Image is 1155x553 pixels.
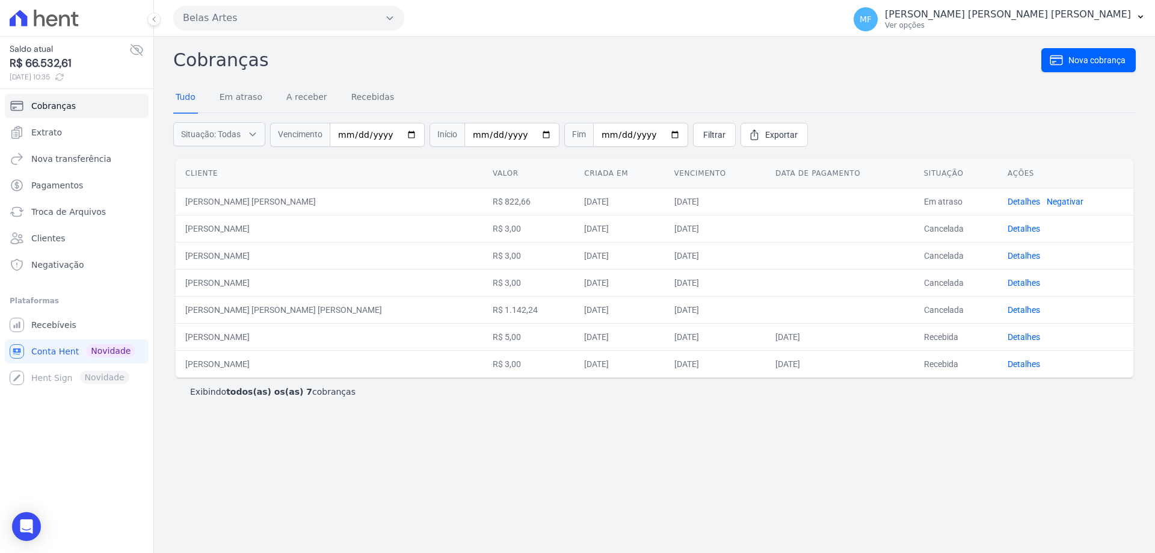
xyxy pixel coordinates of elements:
[31,153,111,165] span: Nova transferência
[176,215,483,242] td: [PERSON_NAME]
[10,294,144,308] div: Plataformas
[173,46,1041,73] h2: Cobranças
[31,126,62,138] span: Extrato
[766,350,914,377] td: [DATE]
[914,215,998,242] td: Cancelada
[349,82,397,114] a: Recebidas
[284,82,330,114] a: A receber
[665,242,766,269] td: [DATE]
[914,323,998,350] td: Recebida
[844,2,1155,36] button: MF [PERSON_NAME] [PERSON_NAME] [PERSON_NAME] Ver opções
[914,242,998,269] td: Cancelada
[5,253,149,277] a: Negativação
[564,123,593,147] span: Fim
[176,296,483,323] td: [PERSON_NAME] [PERSON_NAME] [PERSON_NAME]
[665,296,766,323] td: [DATE]
[483,269,574,296] td: R$ 3,00
[1068,54,1126,66] span: Nova cobrança
[703,129,725,141] span: Filtrar
[665,159,766,188] th: Vencimento
[914,296,998,323] td: Cancelada
[914,159,998,188] th: Situação
[31,179,83,191] span: Pagamentos
[10,94,144,390] nav: Sidebar
[5,120,149,144] a: Extrato
[885,8,1131,20] p: [PERSON_NAME] [PERSON_NAME] [PERSON_NAME]
[574,242,664,269] td: [DATE]
[1008,332,1040,342] a: Detalhes
[10,43,129,55] span: Saldo atual
[181,128,241,140] span: Situação: Todas
[12,512,41,541] div: Open Intercom Messenger
[574,350,664,377] td: [DATE]
[226,387,312,397] b: todos(as) os(as) 7
[483,323,574,350] td: R$ 5,00
[574,215,664,242] td: [DATE]
[1008,197,1040,206] a: Detalhes
[914,188,998,215] td: Em atraso
[860,15,872,23] span: MF
[574,159,664,188] th: Criada em
[5,94,149,118] a: Cobranças
[1008,278,1040,288] a: Detalhes
[31,259,84,271] span: Negativação
[483,215,574,242] td: R$ 3,00
[173,82,198,114] a: Tudo
[5,226,149,250] a: Clientes
[176,159,483,188] th: Cliente
[885,20,1131,30] p: Ver opções
[574,323,664,350] td: [DATE]
[1008,305,1040,315] a: Detalhes
[31,345,79,357] span: Conta Hent
[5,200,149,224] a: Troca de Arquivos
[483,350,574,377] td: R$ 3,00
[1008,251,1040,261] a: Detalhes
[483,242,574,269] td: R$ 3,00
[10,72,129,82] span: [DATE] 10:35
[483,188,574,215] td: R$ 822,66
[5,147,149,171] a: Nova transferência
[1008,224,1040,233] a: Detalhes
[574,269,664,296] td: [DATE]
[483,296,574,323] td: R$ 1.142,24
[176,242,483,269] td: [PERSON_NAME]
[217,82,265,114] a: Em atraso
[31,232,65,244] span: Clientes
[173,122,265,146] button: Situação: Todas
[998,159,1133,188] th: Ações
[766,159,914,188] th: Data de pagamento
[665,323,766,350] td: [DATE]
[5,313,149,337] a: Recebíveis
[86,344,135,357] span: Novidade
[176,350,483,377] td: [PERSON_NAME]
[766,323,914,350] td: [DATE]
[914,350,998,377] td: Recebida
[741,123,808,147] a: Exportar
[31,319,76,331] span: Recebíveis
[574,188,664,215] td: [DATE]
[665,188,766,215] td: [DATE]
[665,215,766,242] td: [DATE]
[693,123,736,147] a: Filtrar
[5,173,149,197] a: Pagamentos
[1041,48,1136,72] a: Nova cobrança
[574,296,664,323] td: [DATE]
[176,323,483,350] td: [PERSON_NAME]
[483,159,574,188] th: Valor
[914,269,998,296] td: Cancelada
[430,123,464,147] span: Início
[173,6,404,30] button: Belas Artes
[765,129,798,141] span: Exportar
[665,350,766,377] td: [DATE]
[176,269,483,296] td: [PERSON_NAME]
[1008,359,1040,369] a: Detalhes
[31,206,106,218] span: Troca de Arquivos
[665,269,766,296] td: [DATE]
[176,188,483,215] td: [PERSON_NAME] [PERSON_NAME]
[190,386,356,398] p: Exibindo cobranças
[31,100,76,112] span: Cobranças
[270,123,330,147] span: Vencimento
[1047,197,1083,206] a: Negativar
[5,339,149,363] a: Conta Hent Novidade
[10,55,129,72] span: R$ 66.532,61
